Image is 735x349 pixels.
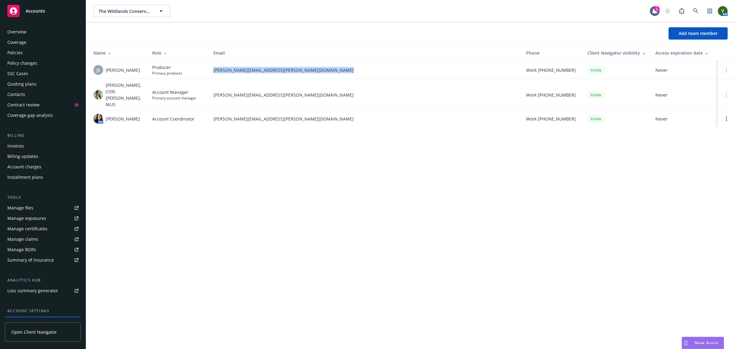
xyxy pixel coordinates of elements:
div: Phone [526,50,578,56]
div: Analytics hub [5,277,81,283]
div: Installment plans [7,172,43,182]
div: Overview [7,27,26,37]
a: Search [690,5,702,17]
span: Work [PHONE_NUMBER] [526,116,576,122]
div: Role [152,50,204,56]
div: Manage claims [7,234,38,244]
img: photo [93,114,103,124]
span: Open Client Navigator [11,329,57,335]
div: Drag to move [682,337,690,349]
a: Overview [5,27,81,37]
div: Invoices [7,141,24,151]
span: [PERSON_NAME][EMAIL_ADDRESS][PERSON_NAME][DOMAIN_NAME] [213,92,516,98]
a: Service team [5,316,81,326]
span: [PERSON_NAME] [106,116,140,122]
a: Manage claims [5,234,81,244]
div: Coverage gap analysis [7,110,53,120]
div: Manage BORs [7,245,36,255]
div: Policy changes [7,58,37,68]
a: Coverage [5,37,81,47]
a: Start snowing [661,5,674,17]
div: Manage files [7,203,33,213]
span: Never [655,67,713,73]
a: Manage files [5,203,81,213]
a: Manage BORs [5,245,81,255]
div: SSC Cases [7,69,28,79]
a: Billing updates [5,151,81,161]
div: Summary of insurance [7,255,54,265]
a: Manage exposures [5,213,81,223]
div: Account settings [5,308,81,314]
span: [PERSON_NAME][EMAIL_ADDRESS][PERSON_NAME][DOMAIN_NAME] [213,116,516,122]
div: Policies [7,48,23,58]
span: Work [PHONE_NUMBER] [526,92,576,98]
div: Contract review [7,100,40,110]
a: Switch app [704,5,716,17]
a: Installment plans [5,172,81,182]
div: Service team [7,316,34,326]
span: Producer [152,64,182,71]
span: Primary account manager [152,95,197,101]
a: Account charges [5,162,81,172]
a: Report a Bug [676,5,688,17]
a: Policies [5,48,81,58]
div: Loss summary generator [7,286,58,296]
span: Nova Assist [695,340,719,345]
div: Billing [5,132,81,139]
div: Quoting plans [7,79,36,89]
a: Loss summary generator [5,286,81,296]
a: Contacts [5,90,81,99]
div: Billing updates [7,151,38,161]
div: Name [93,50,142,56]
div: Email [213,50,516,56]
button: The Wildlands Conservancy [93,5,170,17]
a: Quoting plans [5,79,81,89]
div: Visible [587,91,605,99]
span: [PERSON_NAME][EMAIL_ADDRESS][PERSON_NAME][DOMAIN_NAME] [213,67,516,73]
span: Account Coordinator [152,116,194,122]
button: Add team member [669,27,728,40]
div: Account charges [7,162,41,172]
span: Never [655,116,713,122]
span: [PERSON_NAME] [106,67,140,73]
span: JS [96,67,100,73]
img: photo [93,90,103,100]
a: Coverage gap analysis [5,110,81,120]
span: [PERSON_NAME], CISR, [PERSON_NAME], MLIS [106,82,142,108]
div: Access expiration date [655,50,713,56]
div: Visible [587,66,605,74]
div: Client Navigator visibility [587,50,646,56]
span: Account Manager [152,89,197,95]
div: Manage certificates [7,224,47,234]
a: SSC Cases [5,69,81,79]
span: Accounts [26,9,45,13]
div: Visible [587,115,605,123]
a: Summary of insurance [5,255,81,265]
a: Policy changes [5,58,81,68]
div: Contacts [7,90,25,99]
div: Coverage [7,37,26,47]
div: Manage exposures [7,213,46,223]
a: Open options [723,115,730,122]
span: The Wildlands Conservancy [99,8,152,14]
div: Tools [5,194,81,201]
a: Contract review [5,100,81,110]
img: photo [718,6,728,16]
span: Primary producer [152,71,182,76]
a: Invoices [5,141,81,151]
button: Nova Assist [682,337,724,349]
div: 1 [654,6,660,12]
span: Never [655,92,713,98]
a: Manage certificates [5,224,81,234]
span: Add team member [679,30,718,36]
a: Accounts [5,2,81,20]
span: Work [PHONE_NUMBER] [526,67,576,73]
